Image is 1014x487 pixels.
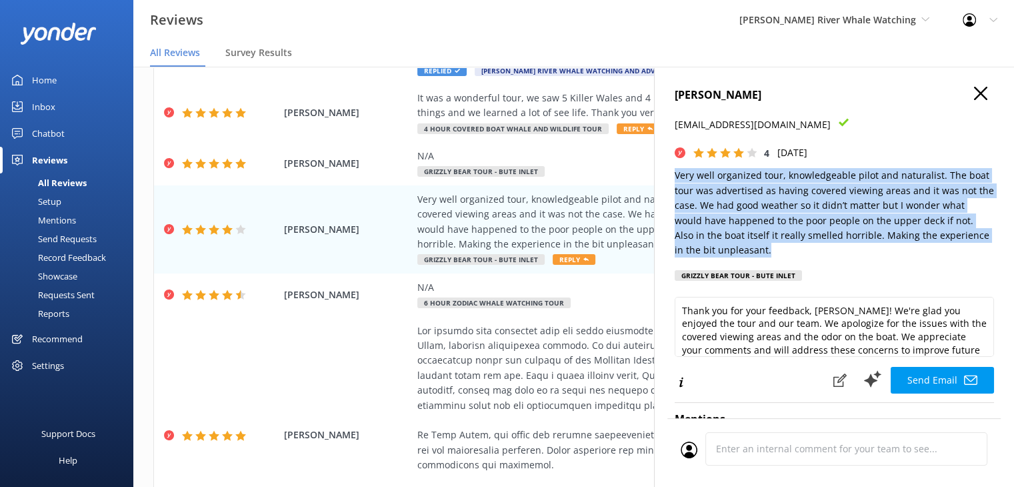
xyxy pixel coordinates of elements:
[8,267,133,286] a: Showcase
[8,229,133,248] a: Send Requests
[8,267,77,286] div: Showcase
[739,13,916,26] span: [PERSON_NAME] River Whale Watching
[417,254,545,265] span: Grizzly Bear Tour - Bute Inlet
[59,447,77,474] div: Help
[32,67,57,93] div: Home
[475,65,715,76] span: [PERSON_NAME] River Whale Watching and Adventure Tours
[417,280,903,295] div: N/A
[8,173,133,192] a: All Reviews
[417,298,571,308] span: 6 Hour Zodiac Whale Watching Tour
[675,411,994,428] h4: Mentions
[284,156,411,171] span: [PERSON_NAME]
[681,442,697,458] img: user_profile.svg
[32,120,65,147] div: Chatbot
[8,248,133,267] a: Record Feedback
[553,254,595,265] span: Reply
[8,192,133,211] a: Setup
[41,420,95,447] div: Support Docs
[675,117,831,132] p: [EMAIL_ADDRESS][DOMAIN_NAME]
[8,286,95,304] div: Requests Sent
[8,304,133,323] a: Reports
[225,46,292,59] span: Survey Results
[32,147,67,173] div: Reviews
[974,87,987,101] button: Close
[284,222,411,237] span: [PERSON_NAME]
[32,326,83,352] div: Recommend
[8,211,133,229] a: Mentions
[675,270,802,281] div: Grizzly Bear Tour - Bute Inlet
[8,211,76,229] div: Mentions
[32,93,55,120] div: Inbox
[8,192,61,211] div: Setup
[284,428,411,442] span: [PERSON_NAME]
[417,123,609,134] span: 4 Hour Covered Boat Whale and Wildlife Tour
[32,352,64,379] div: Settings
[150,46,200,59] span: All Reviews
[675,168,994,258] p: Very well organized tour, knowledgeable pilot and naturalist. The boat tour was advertised as hav...
[675,87,994,104] h4: [PERSON_NAME]
[417,149,903,163] div: N/A
[8,173,87,192] div: All Reviews
[284,288,411,302] span: [PERSON_NAME]
[8,229,97,248] div: Send Requests
[417,65,467,76] span: Replied
[20,23,97,45] img: yonder-white-logo.png
[150,9,203,31] h3: Reviews
[617,123,659,134] span: Reply
[417,91,903,121] div: It was a wonderful tour, we saw 5 Killer Wales and 4 Humpback whales. Our captain explained so ma...
[8,304,69,323] div: Reports
[417,166,545,177] span: Grizzly Bear Tour - Bute Inlet
[675,297,994,357] textarea: Thank you for your feedback, [PERSON_NAME]! We're glad you enjoyed the tour and our team. We apol...
[8,248,106,267] div: Record Feedback
[891,367,994,394] button: Send Email
[777,145,807,160] p: [DATE]
[417,192,903,252] div: Very well organized tour, knowledgeable pilot and naturalist. The boat tour was advertised as hav...
[8,286,133,304] a: Requests Sent
[284,105,411,120] span: [PERSON_NAME]
[764,147,769,159] span: 4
